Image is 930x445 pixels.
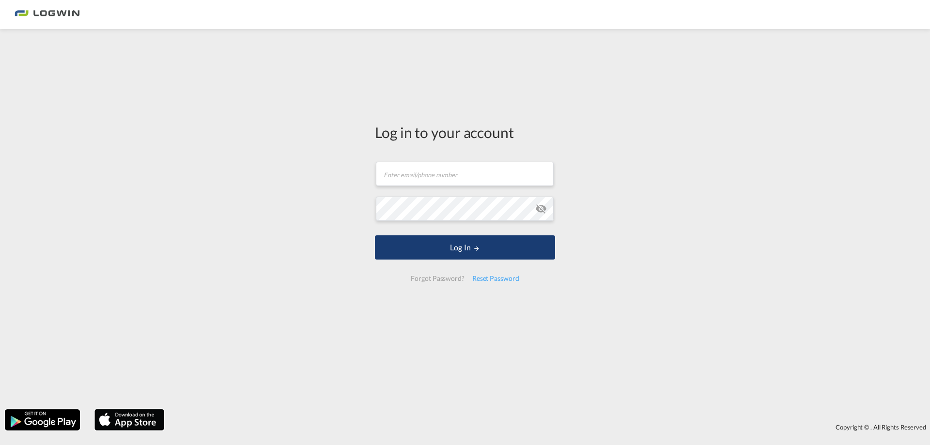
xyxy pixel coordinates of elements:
md-icon: icon-eye-off [535,203,547,215]
div: Reset Password [468,270,523,287]
img: bc73a0e0d8c111efacd525e4c8ad7d32.png [15,4,80,26]
img: google.png [4,408,81,431]
img: apple.png [93,408,165,431]
div: Forgot Password? [407,270,468,287]
input: Enter email/phone number [376,162,554,186]
div: Log in to your account [375,122,555,142]
button: LOGIN [375,235,555,260]
div: Copyright © . All Rights Reserved [169,419,930,435]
